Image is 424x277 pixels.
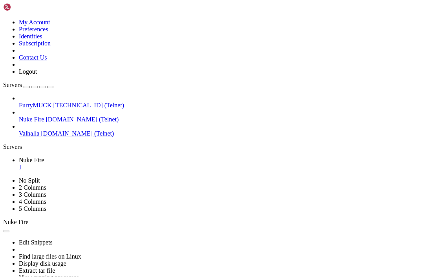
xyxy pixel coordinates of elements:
[3,143,421,150] div: Servers
[19,130,39,137] span: Valhalla
[19,116,44,123] span: Nuke Fire
[3,219,28,225] span: Nuke Fire
[19,40,51,47] a: Subscription
[19,177,40,184] a: No Split
[19,164,421,171] a: 
[19,130,421,137] a: Valhalla [DOMAIN_NAME] (Telnet)
[19,116,421,123] a: Nuke Fire [DOMAIN_NAME] (Telnet)
[19,54,47,61] a: Contact Us
[19,239,53,246] a: Edit Snippets
[19,33,42,40] a: Identities
[19,157,421,171] a: Nuke Fire
[19,123,421,137] li: Valhalla [DOMAIN_NAME] (Telnet)
[19,68,37,75] a: Logout
[19,260,66,267] a: Display disk usage
[19,198,46,205] a: 4 Columns
[19,184,46,191] a: 2 Columns
[19,95,421,109] li: FurryMUCK [TECHNICAL_ID] (Telnet)
[3,81,53,88] a: Servers
[19,205,46,212] a: 5 Columns
[19,253,81,260] a: Find large files on Linux
[19,157,44,163] span: Nuke Fire
[19,191,46,198] a: 3 Columns
[53,102,124,109] span: [TECHNICAL_ID] (Telnet)
[19,102,421,109] a: FurryMUCK [TECHNICAL_ID] (Telnet)
[19,19,50,25] a: My Account
[41,130,114,137] span: [DOMAIN_NAME] (Telnet)
[19,109,421,123] li: Nuke Fire [DOMAIN_NAME] (Telnet)
[19,102,52,109] span: FurryMUCK
[19,26,48,33] a: Preferences
[19,267,55,274] a: Extract tar file
[3,81,22,88] span: Servers
[3,3,48,11] img: Shellngn
[46,116,119,123] span: [DOMAIN_NAME] (Telnet)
